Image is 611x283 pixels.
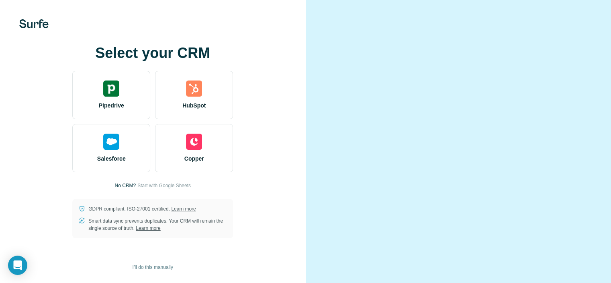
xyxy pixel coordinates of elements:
p: Smart data sync prevents duplicates. Your CRM will remain the single source of truth. [88,217,227,232]
p: No CRM? [115,182,136,189]
p: GDPR compliant. ISO-27001 certified. [88,205,196,213]
span: Pipedrive [99,101,124,109]
img: Surfe's logo [19,19,49,28]
img: hubspot's logo [186,81,202,97]
span: HubSpot [182,101,206,109]
img: copper's logo [186,134,202,150]
a: Learn more [136,225,160,231]
button: Start with Google Sheets [137,182,191,189]
h1: Select your CRM [72,45,233,61]
span: Salesforce [97,155,126,163]
img: pipedrive's logo [103,81,119,97]
img: salesforce's logo [103,134,119,150]
span: I’ll do this manually [133,264,173,271]
a: Learn more [171,206,196,212]
div: Open Intercom Messenger [8,256,27,275]
span: Copper [184,155,204,163]
button: I’ll do this manually [127,261,179,273]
